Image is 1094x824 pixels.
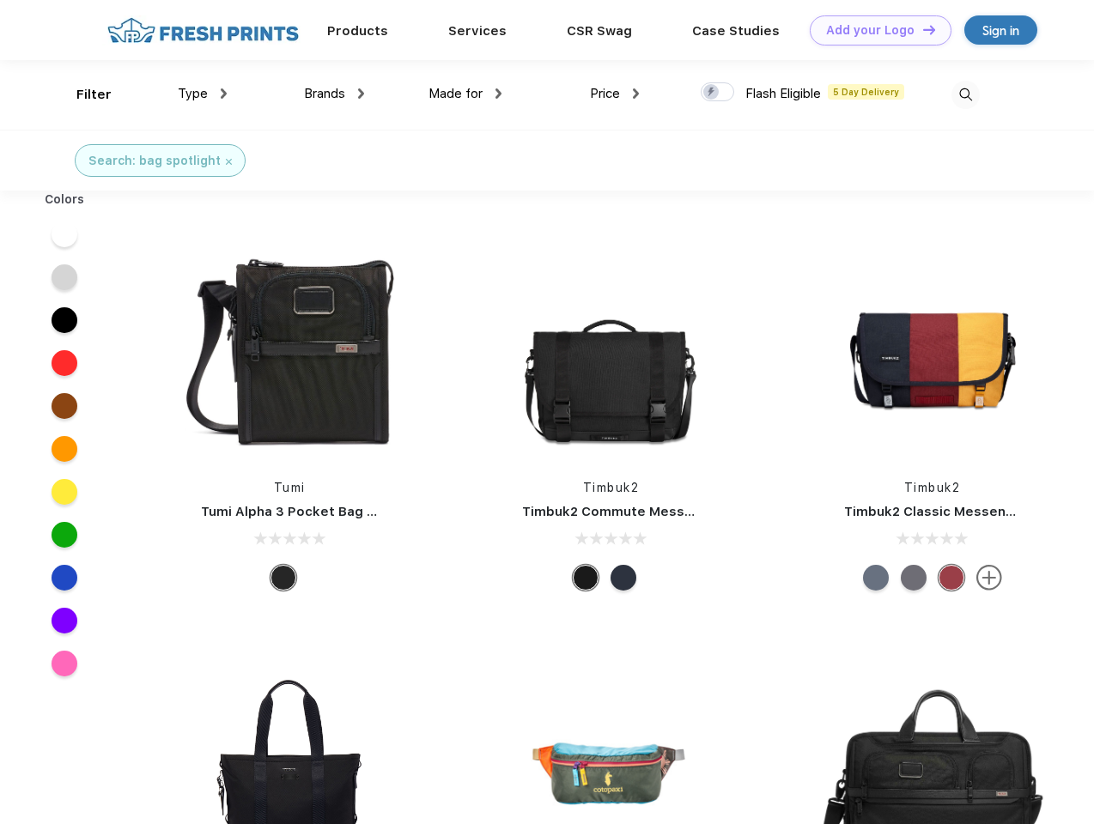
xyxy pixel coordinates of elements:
div: Black [270,565,296,591]
div: Eco Nautical [611,565,636,591]
span: Type [178,86,208,101]
a: Timbuk2 Classic Messenger Bag [844,504,1057,519]
span: 5 Day Delivery [828,84,904,100]
span: Brands [304,86,345,101]
img: func=resize&h=266 [818,233,1047,462]
span: Made for [428,86,483,101]
img: dropdown.png [221,88,227,99]
div: Eco Army Pop [901,565,927,591]
div: Search: bag spotlight [88,152,221,170]
a: Tumi [274,481,306,494]
div: Sign in [982,21,1019,40]
a: Tumi Alpha 3 Pocket Bag Small [201,504,402,519]
a: Timbuk2 [583,481,640,494]
a: Timbuk2 [904,481,961,494]
div: Eco Lightbeam [863,565,889,591]
span: Price [590,86,620,101]
span: Flash Eligible [745,86,821,101]
img: func=resize&h=266 [175,233,404,462]
a: Products [327,23,388,39]
a: Timbuk2 Commute Messenger Bag [522,504,752,519]
img: DT [923,25,935,34]
img: func=resize&h=266 [496,233,725,462]
div: Filter [76,85,112,105]
div: Colors [32,191,98,209]
img: desktop_search.svg [951,81,980,109]
img: dropdown.png [495,88,501,99]
img: filter_cancel.svg [226,159,232,165]
div: Eco Black [573,565,599,591]
img: more.svg [976,565,1002,591]
img: dropdown.png [358,88,364,99]
div: Eco Bookish [939,565,964,591]
img: fo%20logo%202.webp [102,15,304,45]
img: dropdown.png [633,88,639,99]
div: Add your Logo [826,23,915,38]
a: Sign in [964,15,1037,45]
